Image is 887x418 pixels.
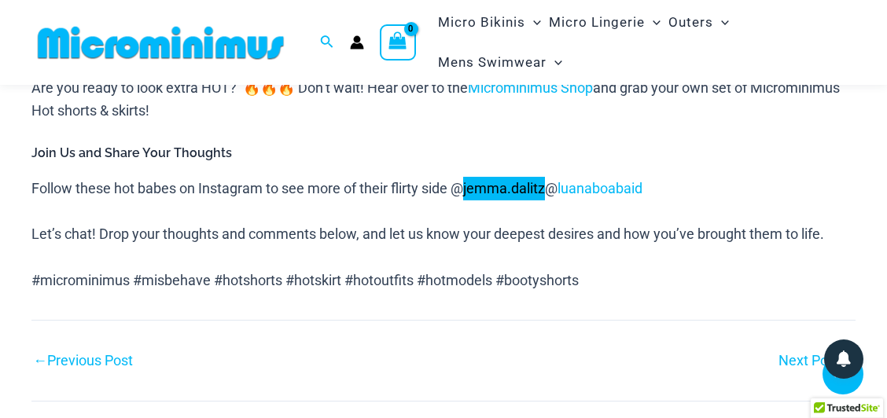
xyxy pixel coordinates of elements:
[434,2,545,42] a: Micro BikinisMenu ToggleMenu Toggle
[668,2,713,42] span: Outers
[545,2,664,42] a: Micro LingerieMenu ToggleMenu Toggle
[380,24,416,60] a: View Shopping Cart, empty
[525,2,541,42] span: Menu Toggle
[438,2,525,42] span: Micro Bikinis
[31,180,642,196] span: Follow these hot babes on Instagram to see more of their flirty side @ @
[645,2,661,42] span: Menu Toggle
[31,145,232,160] b: Join Us and Share Your Thoughts
[463,180,545,196] a: jemma.dalitz
[31,225,824,242] span: Let’s chat! Drop your thoughts and comments below, and let us know your deepest desires and how y...
[33,354,133,368] a: ←Previous Post
[547,42,562,82] span: Menu Toggle
[558,180,642,196] a: luanaboabaid
[468,79,593,96] a: Microminimus Shop
[713,2,729,42] span: Menu Toggle
[664,2,733,42] a: OutersMenu ToggleMenu Toggle
[438,42,547,82] span: Mens Swimwear
[31,320,856,372] nav: Post navigation
[434,42,566,82] a: Mens SwimwearMenu ToggleMenu Toggle
[320,33,334,53] a: Search icon link
[778,354,854,368] a: Next Post→
[31,25,290,60] img: MM SHOP LOGO FLAT
[350,35,364,49] a: Account icon link
[31,269,856,292] p: #microminimus #misbehave #hotshorts #hotskirt #hotoutfits #hotmodels #bootyshorts
[33,352,47,368] span: ←
[549,2,645,42] span: Micro Lingerie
